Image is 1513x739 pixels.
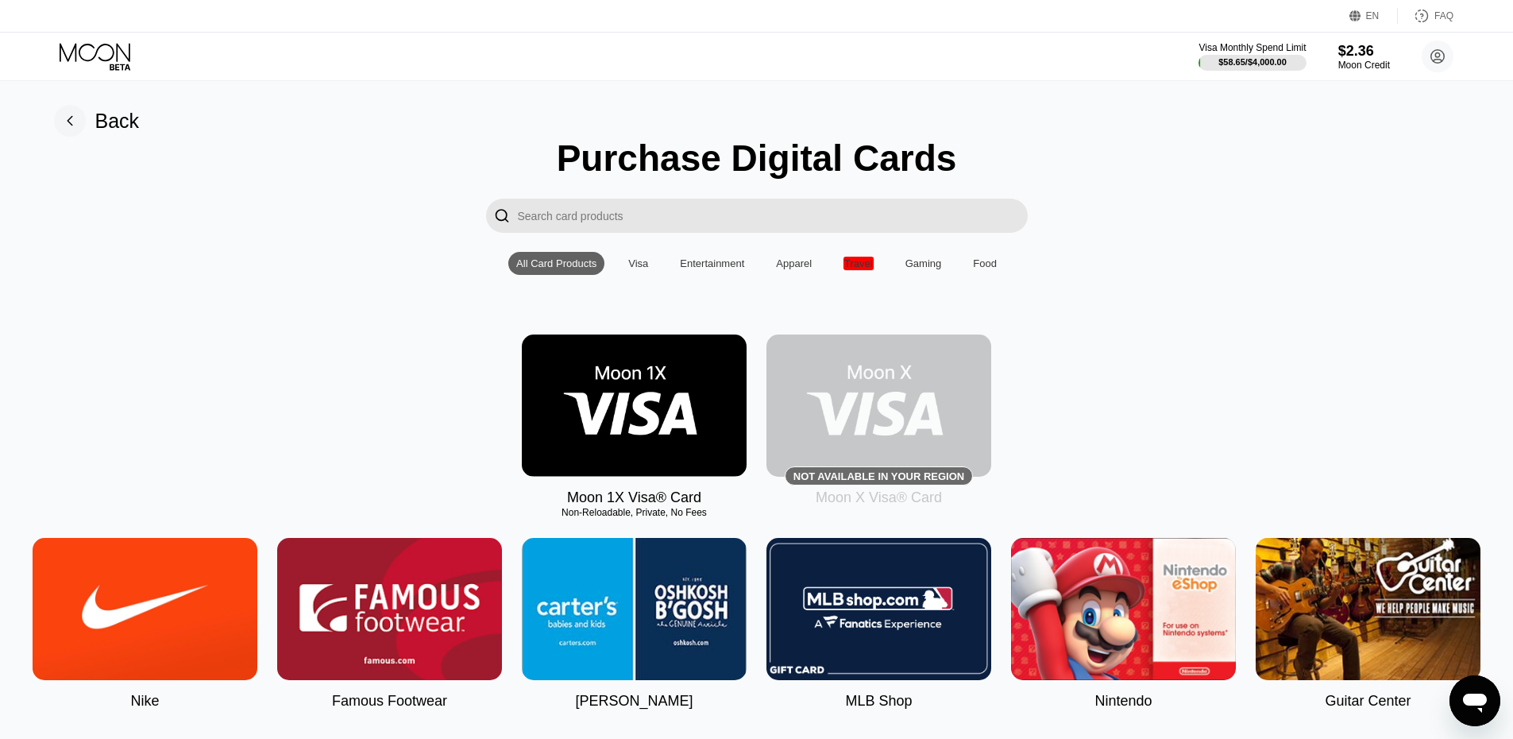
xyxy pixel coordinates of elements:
[557,137,957,180] div: Purchase Digital Cards
[836,252,882,275] div: Travel
[905,257,942,269] div: Gaming
[494,207,510,225] div: 
[1218,57,1287,67] div: $58.65 / $4,000.00
[1094,693,1152,710] div: Nintendo
[130,693,159,710] div: Nike
[816,489,942,506] div: Moon X Visa® Card
[973,257,997,269] div: Food
[1434,10,1453,21] div: FAQ
[1198,42,1306,71] div: Visa Monthly Spend Limit$58.65/$4,000.00
[965,252,1005,275] div: Food
[332,693,447,710] div: Famous Footwear
[766,335,991,477] div: Not available in your region
[680,257,744,269] div: Entertainment
[768,252,820,275] div: Apparel
[486,199,518,233] div: 
[95,110,140,133] div: Back
[575,693,693,710] div: [PERSON_NAME]
[522,507,747,518] div: Non-Reloadable, Private, No Fees
[1366,10,1380,21] div: EN
[518,199,1028,233] input: Search card products
[567,489,701,506] div: Moon 1X Visa® Card
[897,252,950,275] div: Gaming
[1349,8,1398,24] div: EN
[1338,60,1390,71] div: Moon Credit
[1338,43,1390,71] div: $2.36Moon Credit
[620,252,656,275] div: Visa
[793,470,964,482] div: Not available in your region
[1198,42,1306,53] div: Visa Monthly Spend Limit
[1449,675,1500,726] iframe: Button to launch messaging window
[843,257,874,270] em: Travel
[1398,8,1453,24] div: FAQ
[845,693,912,710] div: MLB Shop
[54,105,140,137] div: Back
[672,252,752,275] div: Entertainment
[1338,43,1390,60] div: $2.36
[508,252,604,275] div: All Card Products
[516,257,596,269] div: All Card Products
[1325,693,1411,710] div: Guitar Center
[776,257,812,269] div: Apparel
[628,257,648,269] div: Visa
